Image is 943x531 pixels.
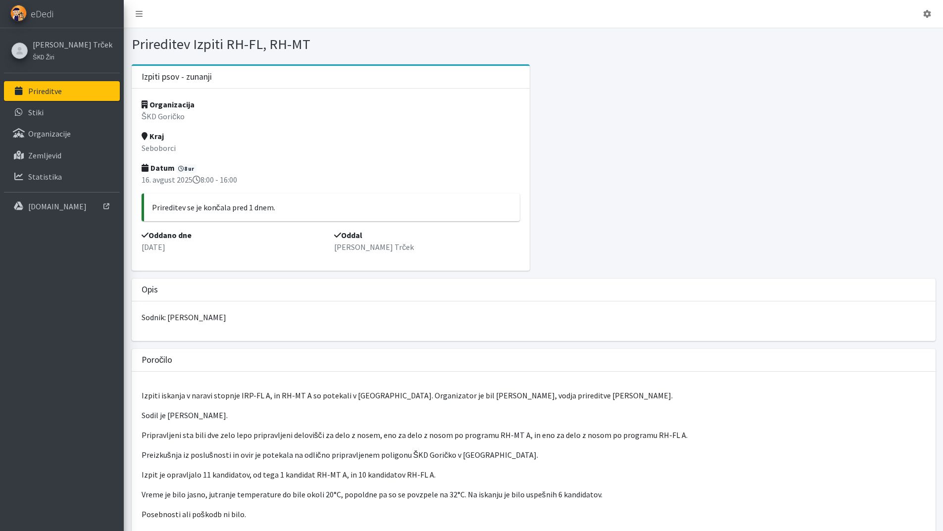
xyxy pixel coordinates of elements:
p: ŠKD Goričko [142,110,520,122]
p: Seboborci [142,142,520,154]
a: ŠKD Žiri [33,50,112,62]
h1: Prireditev Izpiti RH-FL, RH-MT [132,36,530,53]
h3: Izpiti psov - zunanji [142,72,212,82]
p: Sodnik: [PERSON_NAME] [142,311,926,323]
a: Zemljevid [4,145,120,165]
a: Statistika [4,167,120,187]
p: Vreme je bilo jasno, jutranje temperature do bile okoli 20°C, popoldne pa so se povzpele na 32°C.... [142,488,926,500]
strong: Organizacija [142,99,195,109]
p: Zemljevid [28,150,61,160]
p: Izpit je opravljalo 11 kandidatov, od tega 1 kandidat RH-MT A, in 10 kandidatov RH-FL A. [142,469,926,481]
a: Prireditve [4,81,120,101]
h3: Opis [142,285,158,295]
p: Izpiti iskanja v naravi stopnje IRP-FL A, in RH-MT A so potekali v [GEOGRAPHIC_DATA]. Organizator... [142,389,926,401]
p: [DATE] [142,241,327,253]
p: [PERSON_NAME] Trček [334,241,520,253]
img: eDedi [10,5,27,21]
p: 16. avgust 2025 8:00 - 16:00 [142,174,520,186]
small: ŠKD Žiri [33,53,54,61]
strong: Datum [142,163,175,173]
span: 8 ur [176,164,197,173]
p: Posebnosti ali poškodb ni bilo. [142,508,926,520]
span: eDedi [31,6,53,21]
p: Prireditve [28,86,62,96]
strong: Oddal [334,230,362,240]
p: [DOMAIN_NAME] [28,201,87,211]
p: Stiki [28,107,44,117]
h3: Poročilo [142,355,173,365]
a: Organizacije [4,124,120,144]
a: [DOMAIN_NAME] [4,196,120,216]
p: Organizacije [28,129,71,139]
a: Stiki [4,102,120,122]
a: [PERSON_NAME] Trček [33,39,112,50]
p: Sodil je [PERSON_NAME]. [142,409,926,421]
strong: Kraj [142,131,164,141]
p: Preizkušnja iz poslušnosti in ovir je potekala na odlično pripravljenem poligonu ŠKD Goričko v [G... [142,449,926,461]
p: Statistika [28,172,62,182]
p: Pripravljeni sta bili dve zelo lepo pripravljeni delovišči za delo z nosem, eno za delo z nosom p... [142,429,926,441]
p: Prireditev se je končala pred 1 dnem. [152,201,512,213]
strong: Oddano dne [142,230,192,240]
